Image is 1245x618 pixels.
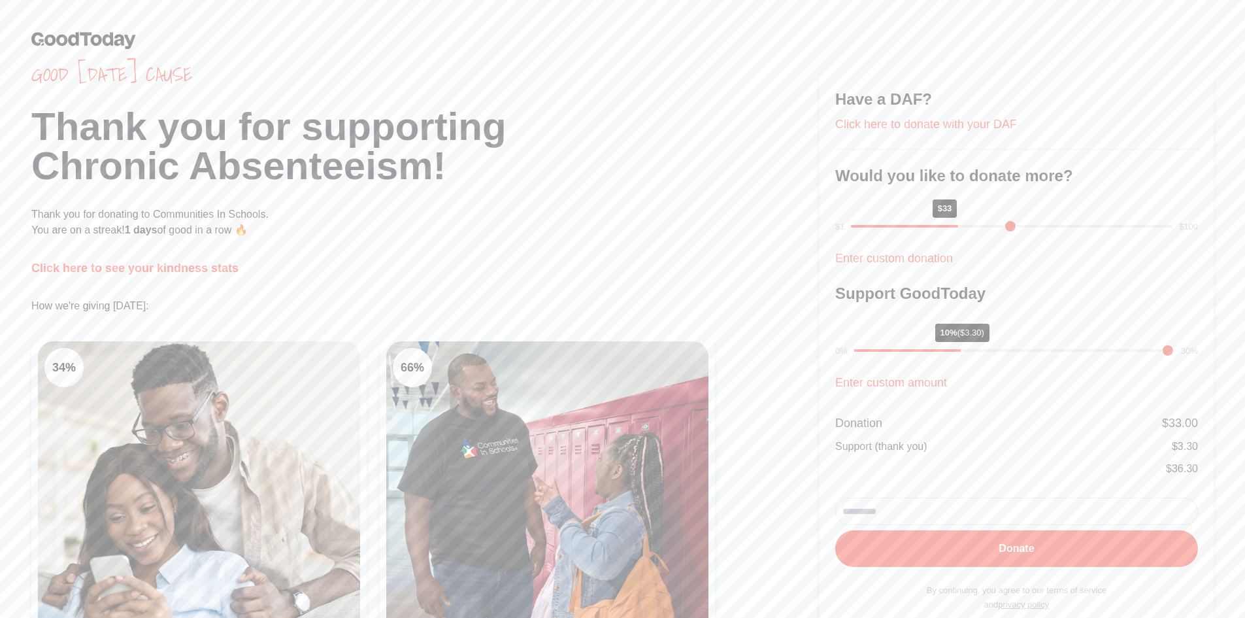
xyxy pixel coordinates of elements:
span: 33.00 [1169,417,1198,430]
button: Donate [835,530,1198,567]
span: ($3.30) [957,328,984,337]
div: $100 [1179,220,1198,233]
img: GoodToday [31,31,136,49]
a: Enter custom amount [835,376,947,389]
h3: Have a DAF? [835,89,1198,110]
a: Enter custom donation [835,252,953,265]
span: 36.30 [1172,463,1198,474]
span: 3.30 [1178,441,1198,452]
div: $ [1162,414,1198,432]
span: Good [DATE] cause [31,63,820,86]
div: $1 [835,220,844,233]
div: $ [1166,461,1198,477]
h3: Would you like to donate more? [835,165,1198,186]
div: 0% [835,345,848,358]
div: Donation [835,414,882,432]
a: Click here to donate with your DAF [835,118,1017,131]
h1: Thank you for supporting Chronic Absenteeism! [31,107,820,186]
div: $33 [933,199,957,218]
div: 10% [935,324,989,342]
div: $ [1172,439,1198,455]
p: How we're giving [DATE]: [31,298,820,314]
p: By continuing, you agree to our terms of service and [835,583,1198,612]
h3: Support GoodToday [835,283,1198,304]
div: 34 % [44,348,84,387]
span: 1 days [125,224,158,235]
div: 66 % [393,348,432,387]
div: 30% [1181,345,1198,358]
p: Thank you for donating to Communities In Schools. You are on a streak! of good in a row 🔥 [31,207,820,238]
a: privacy policy [998,600,1049,609]
div: Support (thank you) [835,439,927,455]
a: Click here to see your kindness stats [31,262,239,275]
